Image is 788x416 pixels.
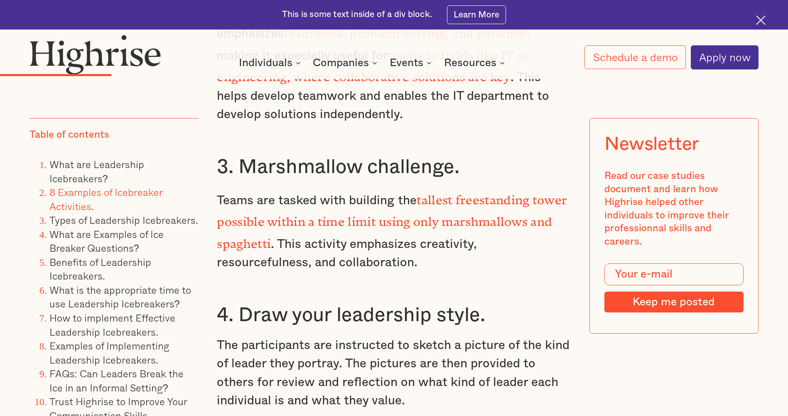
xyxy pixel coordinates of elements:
[29,35,161,74] img: Highrise logo
[239,58,292,68] div: Individuals
[313,58,369,68] div: Companies
[49,338,169,367] a: Examples of Implementing Leadership Icebreakers.
[390,58,434,68] div: Events
[604,263,743,285] input: Your e-mail
[282,9,432,20] div: This is some text inside of a div block.
[49,310,175,339] a: How to implement Effective Leadership Icebreakers.
[49,226,164,256] a: What are Examples of Ice Breaker Questions?
[49,212,198,228] a: Types of Leadership Icebreakers.
[49,366,184,395] a: FAQs: Can Leaders Break the Ice in an Informal Setting?
[604,170,743,248] div: Read our case studies document and learn how Highrise helped other individuals to improve their p...
[49,156,144,186] a: What are Leadership Icebreakers?
[313,58,380,68] div: Companies
[390,58,423,68] div: Events
[217,303,571,327] h3: 4. Draw your leadership style.
[217,188,571,272] p: Teams are tasked with building the . This activity emphasizes creativity, resourcefulness, and co...
[604,263,743,312] form: Modal Form
[604,292,743,312] input: Keep me posted
[447,5,506,24] a: Learn More
[217,193,567,245] strong: tallest freestanding tower possible within a time limit using only marshmallows and spaghetti
[29,129,109,142] div: Table of contents
[604,134,699,155] div: Newsletter
[49,254,151,284] a: Benefits of Leadership Icebreakers.
[217,155,571,179] h3: 3. Marshmallow challenge.
[584,45,685,69] a: Schedule a demo
[49,282,191,312] a: What is the appropriate time to use Leadership Icebreakers?
[444,58,507,68] div: Resources
[239,58,303,68] div: Individuals
[756,15,766,25] img: Cross icon
[691,45,759,69] a: Apply now
[217,336,571,410] p: The participants are instructed to sketch a picture of the kind of leader they portray. The pictu...
[49,184,162,214] a: 8 Examples of Icebreaker Activities.
[444,58,496,68] div: Resources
